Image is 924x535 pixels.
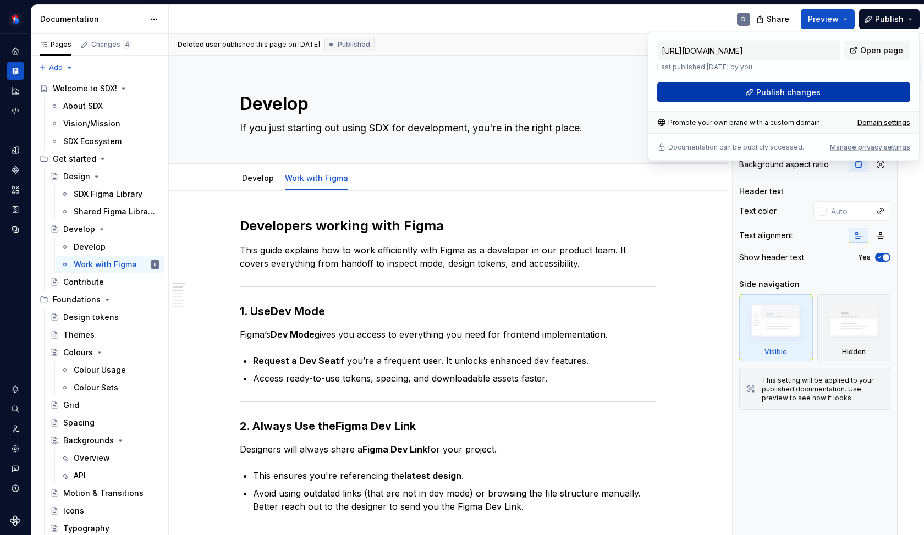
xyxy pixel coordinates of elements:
[844,41,910,60] a: Open page
[657,63,840,71] p: Last published [DATE] by you.
[765,348,787,356] div: Visible
[7,102,24,119] a: Code automation
[739,159,829,170] div: Background aspect ratio
[767,14,789,25] span: Share
[63,101,103,112] div: About SDX
[56,467,164,484] a: API
[74,241,106,252] div: Develop
[74,189,142,200] div: SDX Figma Library
[253,354,656,367] p: if you’re a frequent user. It unlocks enhanced dev features.
[7,440,24,457] a: Settings
[7,62,24,80] a: Documentation
[362,444,427,455] strong: Figma Dev Link
[7,82,24,100] a: Analytics
[35,60,76,75] button: Add
[253,372,656,385] p: Access ready-to-use tokens, spacing, and downloadable assets faster.
[63,417,95,428] div: Spacing
[53,153,96,164] div: Get started
[404,470,461,481] strong: latest design
[46,414,164,432] a: Spacing
[7,220,24,238] a: Data sources
[240,418,656,434] h3: 2. Always Use the
[46,502,164,520] a: Icons
[285,173,348,183] a: Work with Figma
[242,173,274,183] a: Develop
[830,143,910,152] button: Manage privacy settings
[253,355,339,366] strong: Request a Dev Seat
[7,380,24,398] button: Notifications
[271,305,325,318] strong: Dev Mode
[739,206,777,217] div: Text color
[842,348,866,356] div: Hidden
[668,143,804,152] p: Documentation can be publicly accessed.
[63,347,93,358] div: Colours
[739,294,813,361] div: Visible
[123,40,131,49] span: 4
[7,201,24,218] a: Storybook stories
[74,453,110,464] div: Overview
[859,9,920,29] button: Publish
[63,224,95,235] div: Develop
[49,63,63,72] span: Add
[253,469,656,482] p: This ensures you're referencing the .
[801,9,855,29] button: Preview
[7,460,24,477] button: Contact support
[756,87,821,98] span: Publish changes
[762,376,883,402] div: This setting will be applied to your published documentation. Use preview to see how it looks.
[46,133,164,150] a: SDX Ecosystem
[35,291,164,308] div: Foundations
[46,115,164,133] a: Vision/Mission
[53,83,117,94] div: Welcome to SDX!
[56,379,164,396] a: Colour Sets
[63,277,104,288] div: Contribute
[817,294,891,361] div: Hidden
[338,40,370,49] span: Published
[178,40,221,49] span: Deleted user
[7,42,24,60] a: Home
[46,432,164,449] a: Backgrounds
[240,328,656,341] p: Figma’s gives you access to everything you need for frontend implementation.
[63,505,84,516] div: Icons
[46,168,164,185] a: Design
[751,9,796,29] button: Share
[56,185,164,203] a: SDX Figma Library
[253,487,656,513] p: Avoid using outdated links (that are not in dev mode) or browsing the file structure manually. Be...
[63,435,114,446] div: Backgrounds
[63,488,144,499] div: Motion & Transitions
[739,252,804,263] div: Show header text
[46,484,164,502] a: Motion & Transitions
[46,344,164,361] a: Colours
[63,329,95,340] div: Themes
[35,80,164,97] a: Welcome to SDX!
[35,150,164,168] div: Get started
[827,201,871,221] input: Auto
[860,45,903,56] span: Open page
[238,166,278,189] div: Develop
[46,220,164,238] a: Develop
[40,14,144,25] div: Documentation
[46,273,164,291] a: Contribute
[7,161,24,179] a: Components
[56,238,164,256] a: Develop
[7,141,24,159] a: Design tokens
[739,279,800,290] div: Side navigation
[7,400,24,418] button: Search ⌘K
[240,244,656,270] p: This guide explains how to work efficiently with Figma as a developer in our product team. It cov...
[739,230,793,241] div: Text alignment
[74,382,118,393] div: Colour Sets
[56,203,164,220] a: Shared Figma Libraries
[91,40,131,49] div: Changes
[74,206,157,217] div: Shared Figma Libraries
[7,420,24,438] a: Invite team
[238,91,653,117] textarea: Develop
